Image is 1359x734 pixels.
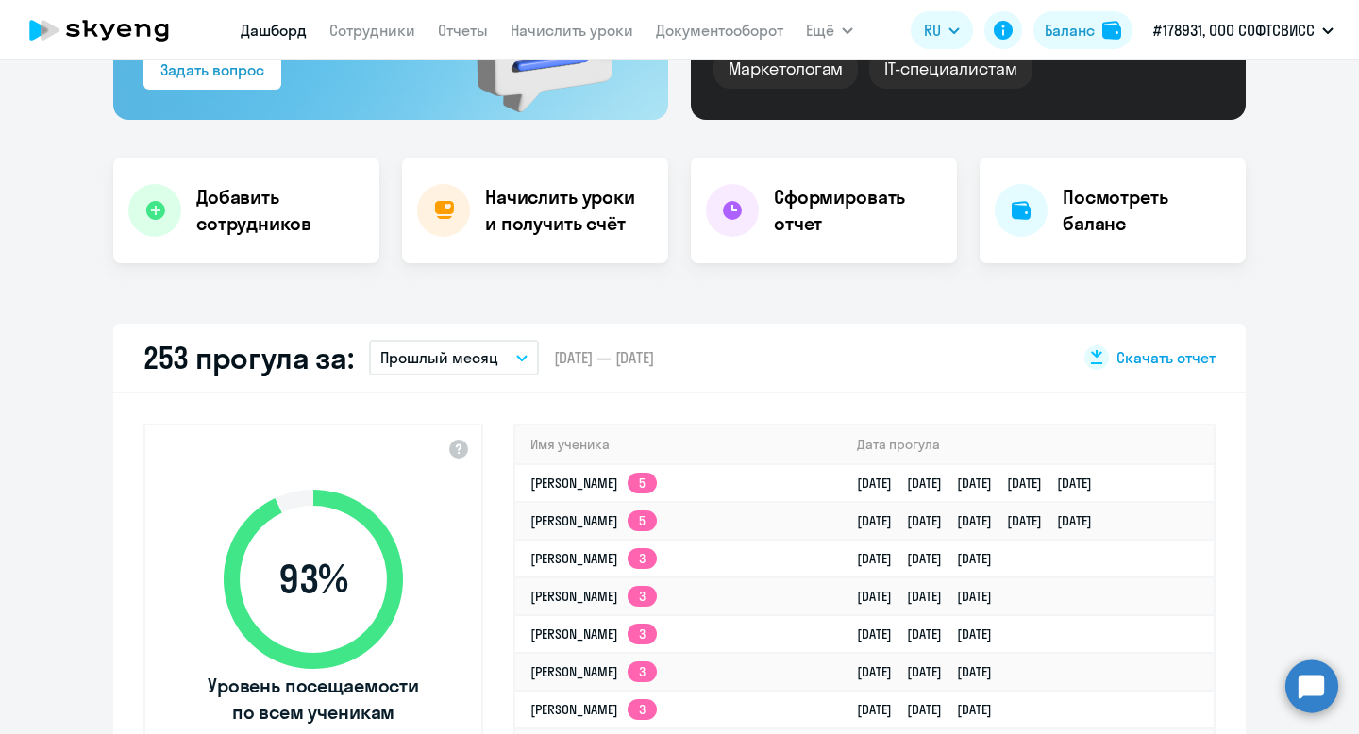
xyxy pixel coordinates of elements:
app-skyeng-badge: 3 [628,586,657,607]
a: [PERSON_NAME]3 [530,588,657,605]
span: RU [924,19,941,42]
p: #178931, ООО СОФТСВИСС [1153,19,1315,42]
a: Начислить уроки [511,21,633,40]
div: Маркетологам [713,49,858,89]
h4: Добавить сотрудников [196,184,364,237]
a: Отчеты [438,21,488,40]
button: RU [911,11,973,49]
img: balance [1102,21,1121,40]
button: #178931, ООО СОФТСВИСС [1144,8,1343,53]
th: Имя ученика [515,425,842,464]
a: [DATE][DATE][DATE] [857,701,1007,718]
a: [DATE][DATE][DATE] [857,663,1007,680]
a: [PERSON_NAME]3 [530,663,657,680]
app-skyeng-badge: 5 [628,473,657,493]
a: Документооборот [656,21,783,40]
button: Балансbalance [1033,11,1132,49]
a: [PERSON_NAME]5 [530,512,657,529]
span: Ещё [806,19,834,42]
app-skyeng-badge: 3 [628,699,657,720]
a: Сотрудники [329,21,415,40]
h4: Начислить уроки и получить счёт [485,184,649,237]
div: IT-специалистам [869,49,1032,89]
a: [PERSON_NAME]3 [530,550,657,567]
h4: Сформировать отчет [774,184,942,237]
th: Дата прогула [842,425,1214,464]
a: [DATE][DATE][DATE][DATE][DATE] [857,512,1107,529]
a: Дашборд [241,21,307,40]
a: [PERSON_NAME]3 [530,626,657,642]
p: Прошлый месяц [380,346,498,369]
app-skyeng-badge: 3 [628,624,657,644]
a: [DATE][DATE][DATE] [857,626,1007,642]
span: 93 % [205,557,422,602]
a: [DATE][DATE][DATE][DATE][DATE] [857,475,1107,492]
a: [DATE][DATE][DATE] [857,550,1007,567]
a: [DATE][DATE][DATE] [857,588,1007,605]
span: Уровень посещаемости по всем ученикам [205,673,422,726]
span: [DATE] — [DATE] [554,347,654,368]
span: Скачать отчет [1116,347,1216,368]
app-skyeng-badge: 3 [628,548,657,569]
a: [PERSON_NAME]5 [530,475,657,492]
button: Ещё [806,11,853,49]
app-skyeng-badge: 5 [628,510,657,531]
button: Прошлый месяц [369,340,539,375]
div: Баланс [1045,19,1095,42]
h2: 253 прогула за: [143,339,354,376]
button: Задать вопрос [143,52,281,90]
app-skyeng-badge: 3 [628,661,657,682]
h4: Посмотреть баланс [1063,184,1231,237]
div: Задать вопрос [160,58,264,81]
a: [PERSON_NAME]3 [530,701,657,718]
